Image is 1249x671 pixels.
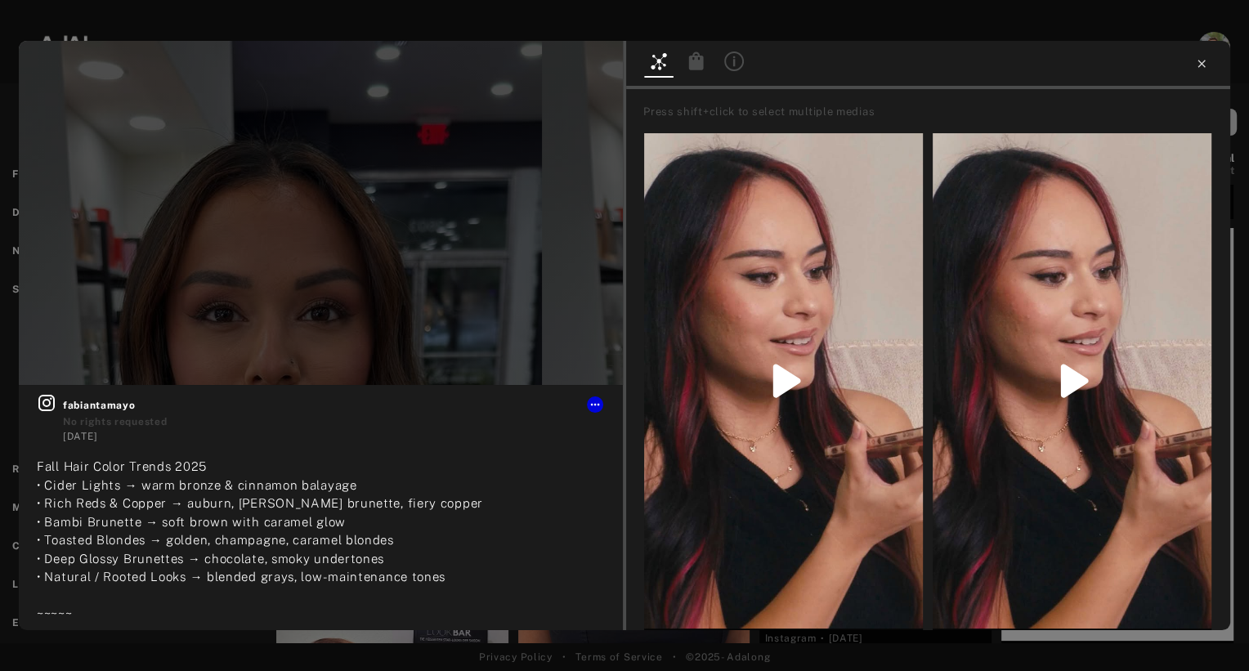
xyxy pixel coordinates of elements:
iframe: Chat Widget [1167,593,1249,671]
span: fabiantamayo [63,398,605,413]
time: 2025-09-24T00:51:05.000Z [63,431,97,442]
span: No rights requested [63,416,167,427]
div: Press shift+click to select multiple medias [643,104,1224,120]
